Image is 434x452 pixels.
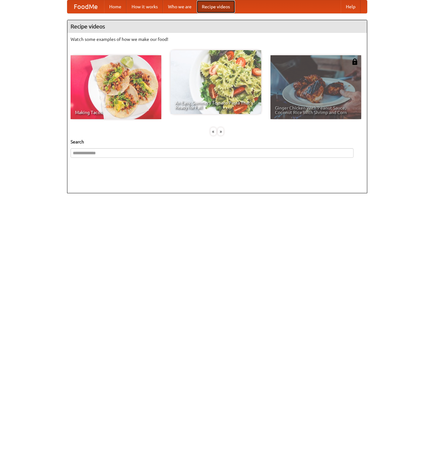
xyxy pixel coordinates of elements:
div: » [218,127,224,135]
h4: Recipe videos [67,20,367,33]
a: FoodMe [67,0,104,13]
p: Watch some examples of how we make our food! [71,36,364,42]
img: 483408.png [352,58,358,65]
a: Who we are [163,0,197,13]
h5: Search [71,139,364,145]
a: How it works [126,0,163,13]
a: Home [104,0,126,13]
a: Recipe videos [197,0,235,13]
a: Help [341,0,361,13]
div: « [210,127,216,135]
a: An Easy, Summery Tomato Pasta That's Ready for Fall [171,50,261,114]
a: Making Tacos [71,55,161,119]
span: Making Tacos [75,110,157,115]
span: An Easy, Summery Tomato Pasta That's Ready for Fall [175,101,257,110]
